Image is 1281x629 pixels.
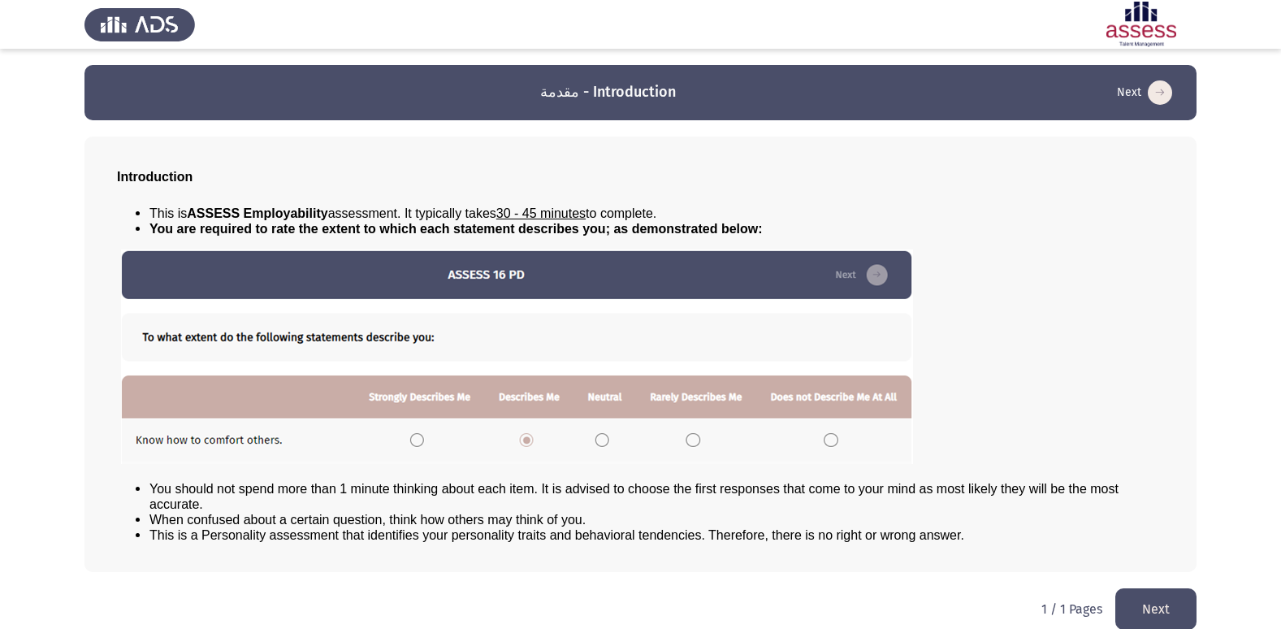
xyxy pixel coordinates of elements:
[149,222,763,236] span: You are required to rate the extent to which each statement describes you; as demonstrated below:
[1041,601,1102,617] p: 1 / 1 Pages
[496,206,586,220] u: 30 - 45 minutes
[149,482,1119,511] span: You should not spend more than 1 minute thinking about each item. It is advised to choose the fir...
[149,528,964,542] span: This is a Personality assessment that identifies your personality traits and behavioral tendencie...
[149,513,586,527] span: When confused about a certain question, think how others may think of you.
[1112,80,1177,106] button: load next page
[117,170,193,184] span: Introduction
[149,206,656,220] span: This is assessment. It typically takes to complete.
[1086,2,1197,47] img: Assessment logo of ASSESS Employability - EBI
[187,206,327,220] b: ASSESS Employability
[540,82,676,102] h3: مقدمة - Introduction
[84,2,195,47] img: Assess Talent Management logo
